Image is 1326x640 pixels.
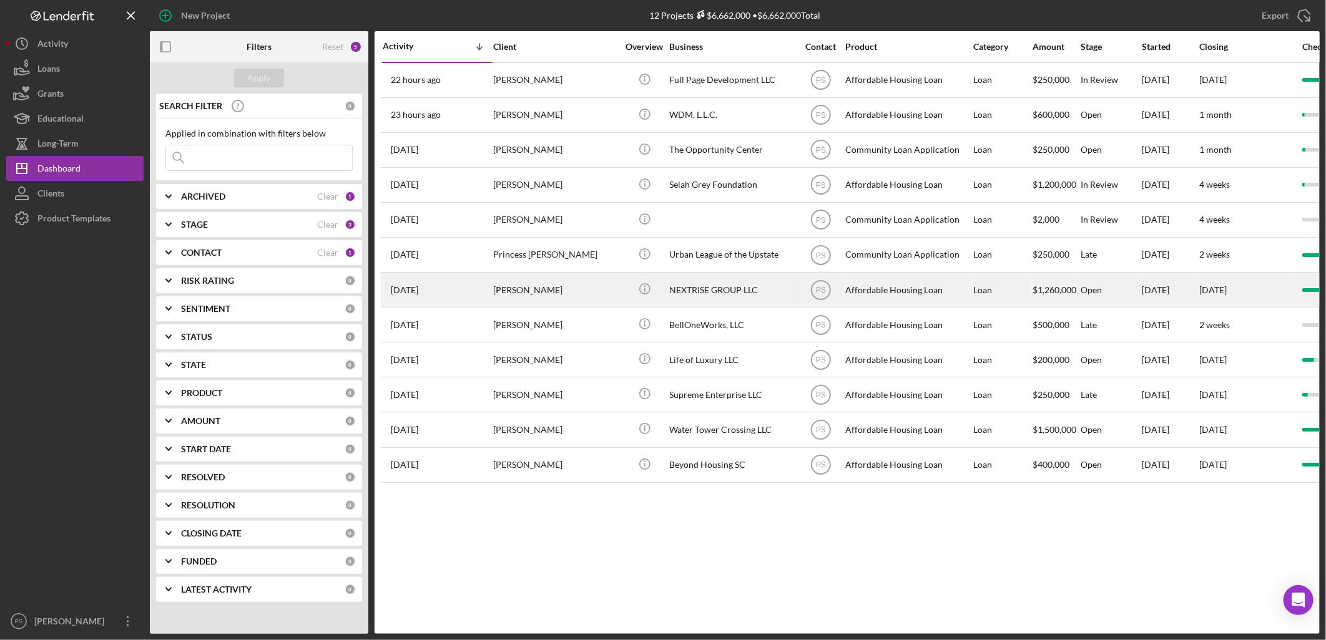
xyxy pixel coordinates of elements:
div: 0 [345,387,356,399]
time: [DATE] [1199,459,1227,470]
text: PS [815,251,825,259]
text: PS [815,461,825,470]
time: [DATE] [1199,389,1227,400]
div: 0 [345,472,356,483]
div: Life of Luxury LLC [669,343,794,376]
div: Clients [37,181,64,209]
div: Loan [973,238,1031,271]
div: [PERSON_NAME] [493,203,618,236]
time: 2025-09-27 15:35 [391,180,418,190]
time: 1 month [1199,109,1232,120]
time: 2025-09-15 20:09 [391,285,418,295]
text: PS [815,216,825,225]
div: Loan [973,448,1031,482]
b: RISK RATING [181,276,234,286]
span: $400,000 [1033,459,1069,470]
div: [DATE] [1142,203,1198,236]
div: [DATE] [1142,133,1198,167]
span: $1,200,000 [1033,179,1076,190]
div: 0 [345,500,356,511]
div: In Review [1081,168,1141,201]
div: The Opportunity Center [669,133,794,167]
time: 2025-09-04 01:39 [391,355,418,365]
text: PS [815,146,825,155]
div: Loan [973,133,1031,167]
b: AMOUNT [181,416,220,426]
time: 2025-10-08 16:22 [391,75,441,85]
span: $2,000 [1033,214,1059,225]
a: Dashboard [6,156,144,181]
div: [DATE] [1142,343,1198,376]
div: Open Intercom Messenger [1284,585,1314,615]
div: [DATE] [1142,99,1198,132]
div: 5 [350,41,362,53]
text: PS [815,390,825,399]
time: 2 weeks [1199,249,1230,259]
time: 2025-10-02 15:14 [391,145,418,155]
div: [DATE] [1142,308,1198,341]
div: 0 [345,275,356,286]
time: 2025-09-22 19:03 [391,215,418,225]
div: Client [493,42,618,52]
b: STAGE [181,220,208,230]
div: [PERSON_NAME] [493,64,618,97]
div: Dashboard [37,156,81,184]
div: 0 [345,584,356,595]
button: Loans [6,56,144,81]
text: PS [815,111,825,120]
span: $1,500,000 [1033,424,1076,435]
a: Long-Term [6,131,144,156]
time: 2025-07-03 21:05 [391,460,418,470]
div: Affordable Housing Loan [845,343,970,376]
div: WDM, L.L.C. [669,99,794,132]
b: FUNDED [181,556,217,566]
div: Community Loan Application [845,203,970,236]
div: 0 [345,359,356,371]
div: Long-Term [37,131,79,159]
div: 0 [345,100,356,112]
b: SEARCH FILTER [159,101,222,111]
div: Affordable Housing Loan [845,99,970,132]
div: Clear [317,192,338,201]
div: Selah Grey Foundation [669,168,794,201]
div: Supreme Enterprise LLC [669,378,794,411]
div: [DATE] [1142,238,1198,271]
div: Open [1081,99,1141,132]
time: 2025-08-26 15:37 [391,425,418,435]
time: 2025-10-08 15:51 [391,110,441,120]
div: [PERSON_NAME] [31,609,112,637]
div: Started [1142,42,1198,52]
b: RESOLUTION [181,500,235,510]
a: Grants [6,81,144,106]
div: Apply [248,69,271,87]
div: Late [1081,308,1141,341]
div: [DATE] [1142,413,1198,446]
div: Activity [37,31,68,59]
div: Full Page Development LLC [669,64,794,97]
div: NEXTRISE GROUP LLC [669,273,794,306]
div: In Review [1081,64,1141,97]
time: [DATE] [1199,74,1227,85]
a: Clients [6,181,144,206]
div: Affordable Housing Loan [845,273,970,306]
div: Loans [37,56,60,84]
div: Closing [1199,42,1293,52]
div: Clear [317,248,338,258]
div: Late [1081,238,1141,271]
div: Princess [PERSON_NAME] [493,238,618,271]
div: Loan [973,99,1031,132]
span: $600,000 [1033,109,1069,120]
span: $250,000 [1033,249,1069,259]
div: Affordable Housing Loan [845,308,970,341]
div: Loan [973,273,1031,306]
div: Affordable Housing Loan [845,378,970,411]
div: [DATE] [1142,64,1198,97]
div: Water Tower Crossing LLC [669,413,794,446]
div: Category [973,42,1031,52]
button: Product Templates [6,206,144,231]
div: [PERSON_NAME] [493,99,618,132]
div: 0 [345,444,356,455]
div: $6,662,000 [694,10,750,21]
div: Open [1081,413,1141,446]
div: Open [1081,343,1141,376]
